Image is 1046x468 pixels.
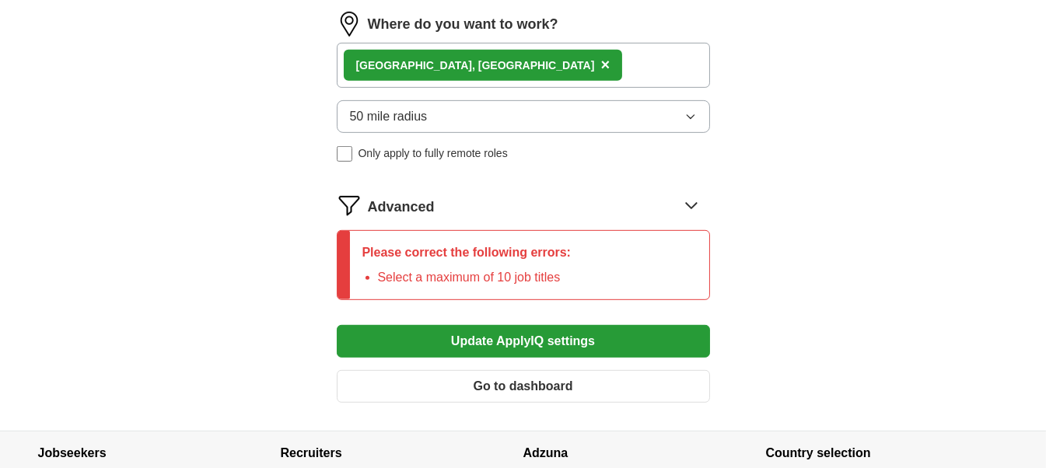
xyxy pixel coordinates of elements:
img: filter [337,193,362,218]
button: 50 mile radius [337,100,710,133]
span: Advanced [368,197,435,218]
button: Update ApplyIQ settings [337,325,710,358]
span: × [600,56,610,73]
span: Only apply to fully remote roles [359,145,508,162]
div: [GEOGRAPHIC_DATA], [GEOGRAPHIC_DATA] [356,58,595,74]
button: × [600,54,610,77]
img: location.png [337,12,362,37]
label: Where do you want to work? [368,14,558,35]
input: Only apply to fully remote roles [337,146,352,162]
p: Please correct the following errors: [362,243,572,262]
span: 50 mile radius [350,107,428,126]
button: Go to dashboard [337,370,710,403]
li: Select a maximum of 10 job titles [378,268,572,287]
